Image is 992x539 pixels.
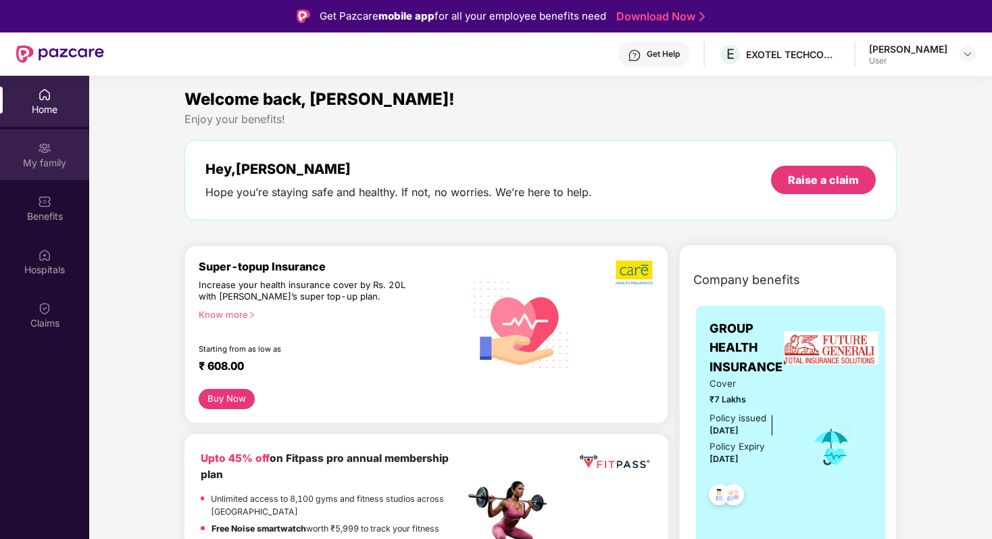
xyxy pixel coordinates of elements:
img: fppp.png [577,450,652,474]
img: svg+xml;base64,PHN2ZyBpZD0iSG9tZSIgeG1sbnM9Imh0dHA6Ly93d3cudzMub3JnLzIwMDAvc3ZnIiB3aWR0aD0iMjAiIG... [38,88,51,101]
strong: Free Noise smartwatch [212,523,306,534]
img: svg+xml;base64,PHN2ZyBpZD0iQmVuZWZpdHMiIHhtbG5zPSJodHRwOi8vd3d3LnczLm9yZy8yMDAwL3N2ZyIgd2lkdGg9Ij... [38,195,51,208]
a: Download Now [616,9,701,24]
img: svg+xml;base64,PHN2ZyBpZD0iSG9zcGl0YWxzIiB4bWxucz0iaHR0cDovL3d3dy53My5vcmcvMjAwMC9zdmciIHdpZHRoPS... [38,248,51,262]
img: insurerLogo [784,331,878,365]
div: ₹ 608.00 [199,359,451,375]
div: Super-topup Insurance [199,260,464,273]
img: svg+xml;base64,PHN2ZyB3aWR0aD0iMjAiIGhlaWdodD0iMjAiIHZpZXdCb3g9IjAgMCAyMCAyMCIgZmlsbD0ibm9uZSIgeG... [38,141,51,155]
div: Enjoy your benefits! [184,112,897,126]
img: Stroke [699,9,705,24]
div: Raise a claim [788,172,859,187]
span: GROUP HEALTH INSURANCE [710,319,791,377]
b: Upto 45% off [201,452,270,465]
div: EXOTEL TECHCOM PRIVATE LIMITED [746,48,841,61]
div: Policy Expiry [710,440,765,454]
div: Starting from as low as [199,344,407,354]
button: Buy Now [199,389,255,409]
div: [PERSON_NAME] [869,43,947,55]
img: svg+xml;base64,PHN2ZyB4bWxucz0iaHR0cDovL3d3dy53My5vcmcvMjAwMC9zdmciIHdpZHRoPSI0OC45NDMiIGhlaWdodD... [703,480,736,513]
img: svg+xml;base64,PHN2ZyB4bWxucz0iaHR0cDovL3d3dy53My5vcmcvMjAwMC9zdmciIHhtbG5zOnhsaW5rPSJodHRwOi8vd3... [464,266,578,381]
div: User [869,55,947,66]
span: E [726,46,735,62]
div: Increase your health insurance cover by Rs. 20L with [PERSON_NAME]’s super top-up plan. [199,279,406,303]
div: Policy issued [710,411,766,425]
b: on Fitpass pro annual membership plan [201,452,449,481]
strong: mobile app [378,9,435,22]
span: [DATE] [710,454,739,464]
div: Get Help [647,49,680,60]
div: Know more [199,309,456,319]
img: icon [810,425,853,469]
img: b5dec4f62d2307b9de63beb79f102df3.png [616,260,654,285]
img: svg+xml;base64,PHN2ZyBpZD0iQ2xhaW0iIHhtbG5zPSJodHRwOi8vd3d3LnczLm9yZy8yMDAwL3N2ZyIgd2lkdGg9IjIwIi... [38,302,51,315]
img: svg+xml;base64,PHN2ZyB4bWxucz0iaHR0cDovL3d3dy53My5vcmcvMjAwMC9zdmciIHdpZHRoPSI0OC45NDMiIGhlaWdodD... [717,480,750,513]
span: ₹7 Lakhs [710,393,791,406]
img: svg+xml;base64,PHN2ZyBpZD0iRHJvcGRvd24tMzJ4MzIiIHhtbG5zPSJodHRwOi8vd3d3LnczLm9yZy8yMDAwL3N2ZyIgd2... [962,49,973,60]
div: Hope you’re staying safe and healthy. If not, no worries. We’re here to help. [205,185,592,200]
div: Hey, [PERSON_NAME] [205,161,592,177]
p: Unlimited access to 8,100 gyms and fitness studios across [GEOGRAPHIC_DATA] [211,492,464,519]
img: svg+xml;base64,PHN2ZyBpZD0iSGVscC0zMngzMiIgeG1sbnM9Imh0dHA6Ly93d3cudzMub3JnLzIwMDAvc3ZnIiB3aWR0aD... [628,49,641,62]
span: Cover [710,377,791,391]
span: right [248,311,255,319]
div: Get Pazcare for all your employee benefits need [320,8,606,24]
span: [DATE] [710,425,739,436]
span: Welcome back, [PERSON_NAME]! [184,89,455,109]
img: New Pazcare Logo [16,45,104,63]
span: Company benefits [693,271,800,289]
img: Logo [297,9,310,23]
